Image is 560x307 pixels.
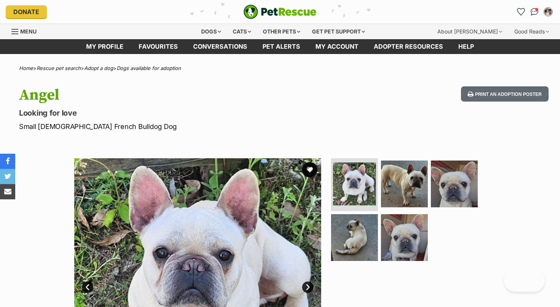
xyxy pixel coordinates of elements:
[19,86,341,104] h1: Angel
[308,39,366,54] a: My account
[19,108,341,118] p: Looking for love
[78,39,131,54] a: My profile
[451,39,482,54] a: Help
[186,39,255,54] a: conversations
[515,6,527,18] a: Favourites
[20,28,37,35] span: Menu
[19,65,33,71] a: Home
[542,6,554,18] button: My account
[131,39,186,54] a: Favourites
[432,24,507,39] div: About [PERSON_NAME]
[227,24,256,39] div: Cats
[461,86,549,102] button: Print an adoption poster
[302,282,314,293] a: Next
[243,5,317,19] a: PetRescue
[381,161,428,207] img: Photo of Angel
[84,65,113,71] a: Adopt a dog
[504,269,545,292] iframe: Help Scout Beacon - Open
[37,65,81,71] a: Rescue pet search
[255,39,308,54] a: Pet alerts
[544,8,552,16] img: Jo Chambers profile pic
[509,24,554,39] div: Good Reads
[82,282,93,293] a: Prev
[117,65,181,71] a: Dogs available for adoption
[515,6,554,18] ul: Account quick links
[366,39,451,54] a: Adopter resources
[333,162,376,205] img: Photo of Angel
[11,24,42,38] a: Menu
[431,161,478,207] img: Photo of Angel
[6,5,47,18] a: Donate
[19,121,341,132] p: Small [DEMOGRAPHIC_DATA] French Bulldog Dog
[531,8,539,16] img: chat-41dd97257d64d25036548639549fe6c8038ab92f7586957e7f3b1b290dea8141.svg
[196,24,226,39] div: Dogs
[302,162,317,177] button: favourite
[307,24,370,39] div: Get pet support
[258,24,306,39] div: Other pets
[528,6,541,18] a: Conversations
[243,5,317,19] img: logo-e224e6f780fb5917bec1dbf3a21bbac754714ae5b6737aabdf751b685950b380.svg
[381,214,428,261] img: Photo of Angel
[331,214,378,261] img: Photo of Angel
